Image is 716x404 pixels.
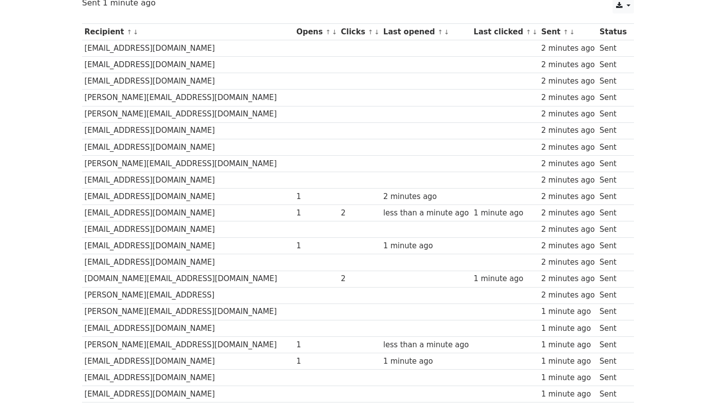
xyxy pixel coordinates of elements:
td: [EMAIL_ADDRESS][DOMAIN_NAME] [82,139,294,155]
td: [EMAIL_ADDRESS][DOMAIN_NAME] [82,40,294,57]
div: 2 [341,273,378,285]
div: 1 minute ago [541,372,595,384]
td: [EMAIL_ADDRESS][DOMAIN_NAME] [82,353,294,369]
th: Opens [294,24,339,40]
td: [EMAIL_ADDRESS][DOMAIN_NAME] [82,221,294,238]
td: [PERSON_NAME][EMAIL_ADDRESS][DOMAIN_NAME] [82,106,294,122]
td: [DOMAIN_NAME][EMAIL_ADDRESS][DOMAIN_NAME] [82,271,294,287]
td: Sent [597,271,629,287]
td: Sent [597,303,629,320]
td: Sent [597,172,629,188]
td: Sent [597,254,629,271]
td: Sent [597,155,629,172]
div: 2 minutes ago [541,125,595,136]
div: less than a minute ago [383,339,469,351]
td: [EMAIL_ADDRESS][DOMAIN_NAME] [82,189,294,205]
div: 1 minute ago [474,273,537,285]
td: [EMAIL_ADDRESS][DOMAIN_NAME] [82,386,294,403]
div: 2 minutes ago [541,43,595,54]
td: Sent [597,370,629,386]
td: [PERSON_NAME][EMAIL_ADDRESS] [82,287,294,303]
td: Sent [597,73,629,90]
td: Sent [597,57,629,73]
td: Sent [597,90,629,106]
td: Sent [597,353,629,369]
div: 1 [296,207,336,219]
div: 1 minute ago [541,339,595,351]
td: [EMAIL_ADDRESS][DOMAIN_NAME] [82,57,294,73]
td: [EMAIL_ADDRESS][DOMAIN_NAME] [82,238,294,254]
td: [PERSON_NAME][EMAIL_ADDRESS][DOMAIN_NAME] [82,155,294,172]
a: ↑ [325,28,331,36]
td: Sent [597,122,629,139]
td: [EMAIL_ADDRESS][DOMAIN_NAME] [82,73,294,90]
div: 2 minutes ago [541,158,595,170]
div: 1 minute ago [383,240,469,252]
div: 2 minutes ago [541,108,595,120]
td: Sent [597,40,629,57]
td: Sent [597,336,629,353]
div: 1 [296,240,336,252]
a: ↑ [127,28,132,36]
td: [EMAIL_ADDRESS][DOMAIN_NAME] [82,122,294,139]
td: [EMAIL_ADDRESS][DOMAIN_NAME] [82,254,294,271]
th: Last clicked [471,24,539,40]
a: ↓ [332,28,337,36]
div: 2 minutes ago [541,224,595,235]
div: 2 minutes ago [541,240,595,252]
div: 1 minute ago [541,389,595,400]
a: ↑ [438,28,443,36]
div: 2 minutes ago [541,142,595,153]
div: 2 minutes ago [383,191,469,202]
td: Sent [597,221,629,238]
th: Sent [539,24,597,40]
div: 1 minute ago [541,323,595,334]
td: Sent [597,106,629,122]
div: 2 minutes ago [541,273,595,285]
th: Clicks [339,24,381,40]
a: ↑ [368,28,373,36]
div: 2 minutes ago [541,175,595,186]
th: Status [597,24,629,40]
div: 2 minutes ago [541,207,595,219]
td: Sent [597,386,629,403]
div: 1 [296,356,336,367]
div: 2 [341,207,378,219]
td: [PERSON_NAME][EMAIL_ADDRESS][DOMAIN_NAME] [82,90,294,106]
td: [EMAIL_ADDRESS][DOMAIN_NAME] [82,320,294,336]
div: 2 minutes ago [541,257,595,268]
td: Sent [597,238,629,254]
a: ↓ [444,28,449,36]
a: ↓ [133,28,138,36]
div: 1 minute ago [541,306,595,317]
td: Sent [597,139,629,155]
div: 1 [296,191,336,202]
th: Last opened [381,24,471,40]
td: [EMAIL_ADDRESS][DOMAIN_NAME] [82,172,294,188]
td: Sent [597,205,629,221]
div: 1 minute ago [541,356,595,367]
td: [EMAIL_ADDRESS][DOMAIN_NAME] [82,370,294,386]
th: Recipient [82,24,294,40]
div: 2 minutes ago [541,191,595,202]
div: 1 minute ago [383,356,469,367]
div: 2 minutes ago [541,92,595,103]
div: 2 minutes ago [541,290,595,301]
td: [PERSON_NAME][EMAIL_ADDRESS][DOMAIN_NAME] [82,336,294,353]
td: [EMAIL_ADDRESS][DOMAIN_NAME] [82,205,294,221]
a: ↑ [526,28,531,36]
div: less than a minute ago [383,207,469,219]
a: ↑ [563,28,569,36]
a: ↓ [374,28,380,36]
td: Sent [597,320,629,336]
div: 1 minute ago [474,207,537,219]
iframe: Chat Widget [666,356,716,404]
td: Sent [597,287,629,303]
td: [PERSON_NAME][EMAIL_ADDRESS][DOMAIN_NAME] [82,303,294,320]
div: 1 [296,339,336,351]
div: 2 minutes ago [541,59,595,71]
div: 2 minutes ago [541,76,595,87]
td: Sent [597,189,629,205]
a: ↓ [569,28,575,36]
